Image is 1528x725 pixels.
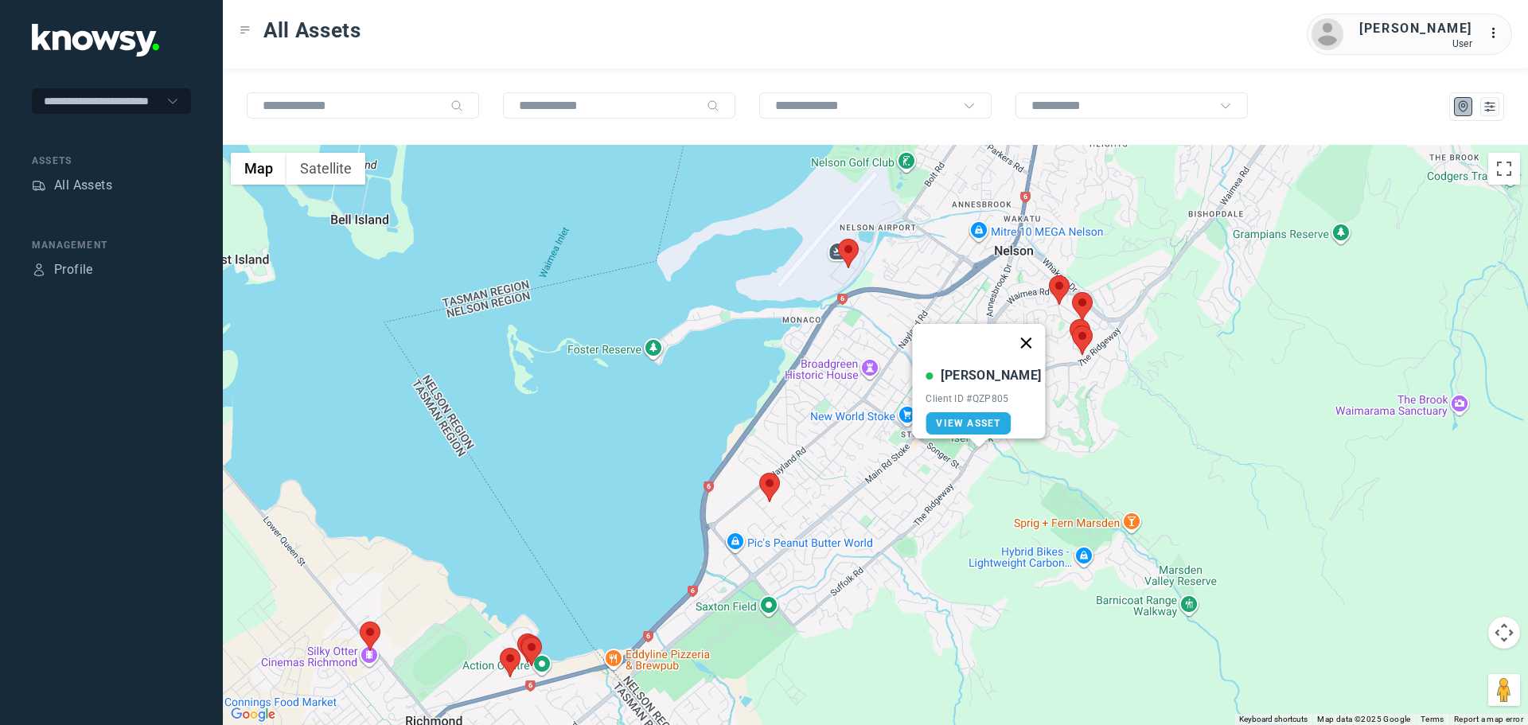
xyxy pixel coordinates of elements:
button: Toggle fullscreen view [1488,153,1520,185]
div: Map [1456,99,1471,114]
img: avatar.png [1312,18,1343,50]
a: Report a map error [1454,715,1523,723]
div: Management [32,238,191,252]
button: Show street map [231,153,286,185]
div: User [1359,38,1472,49]
img: Google [227,704,279,725]
button: Close [1008,324,1046,362]
span: Map data ©2025 Google [1317,715,1410,723]
div: Search [707,99,719,112]
div: Client ID #QZP805 [926,393,1041,404]
button: Keyboard shortcuts [1239,714,1308,725]
a: Terms [1421,715,1444,723]
div: All Assets [54,176,112,195]
div: Profile [54,260,93,279]
button: Map camera controls [1488,617,1520,649]
span: All Assets [263,16,361,45]
div: Profile [32,263,46,277]
img: Application Logo [32,24,159,57]
a: AssetsAll Assets [32,176,112,195]
tspan: ... [1489,27,1505,39]
div: [PERSON_NAME] [941,366,1041,385]
button: Show satellite imagery [286,153,365,185]
button: Drag Pegman onto the map to open Street View [1488,674,1520,706]
div: [PERSON_NAME] [1359,19,1472,38]
div: Search [450,99,463,112]
div: Assets [32,178,46,193]
div: Assets [32,154,191,168]
div: Toggle Menu [240,25,251,36]
div: : [1488,24,1507,45]
div: : [1488,24,1507,43]
a: View Asset [926,412,1011,435]
span: View Asset [936,418,1000,429]
div: List [1483,99,1497,114]
a: Open this area in Google Maps (opens a new window) [227,704,279,725]
a: ProfileProfile [32,260,93,279]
